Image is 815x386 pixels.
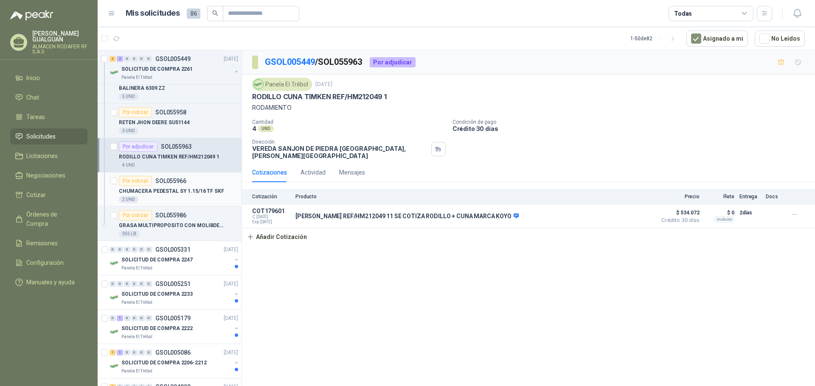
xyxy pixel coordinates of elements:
a: Por cotizarSOL055986GRASA MULTIPROPOSITO CON MOLIBDENO355 LB [98,207,242,241]
p: Condición de pago [452,119,812,125]
p: [PERSON_NAME] GUALGUAN [32,31,87,42]
span: 86 [187,8,200,19]
img: Company Logo [110,292,120,303]
p: SOL055986 [155,212,186,218]
p: COT179601 [252,208,290,214]
p: SOLICITUD DE COMPRA 2222 [121,325,193,333]
div: 0 [110,247,116,253]
p: Cotización [252,194,290,200]
p: GSOL005179 [155,315,191,321]
div: 3 UND [119,128,138,134]
a: Solicitudes [10,128,87,144]
a: GSOL005449 [265,57,315,67]
p: Producto [295,194,652,200]
div: Incluido [714,216,734,223]
p: Panela El Trébol [121,333,152,340]
p: [PERSON_NAME] REF/HM212049 11 SE COTIZA RODILLO + CUNA MARCA KOYO [295,213,519,220]
p: SOLICITUD DE COMPRA 2247 [121,256,193,264]
p: Panela El Trébol [121,74,152,81]
a: Licitaciones [10,148,87,164]
img: Company Logo [110,258,120,268]
div: 0 [131,350,138,355]
p: Panela El Trébol [121,265,152,272]
span: Cotizar [26,190,46,200]
span: Remisiones [26,239,58,248]
p: Panela El Trébol [121,299,152,306]
span: Manuales y ayuda [26,278,75,287]
p: Dirección [252,139,428,145]
div: 0 [110,315,116,321]
p: [DATE] [315,81,332,89]
p: SOLICITUD DE COMPRA 2206-2212 [121,359,207,367]
div: Por adjudicar [119,142,157,152]
div: Mensajes [339,168,365,177]
div: 1 [110,350,116,355]
a: 1 1 0 0 0 0 GSOL005086[DATE] Company LogoSOLICITUD DE COMPRA 2206-2212Panela El Trébol [110,347,240,375]
p: GSOL005251 [155,281,191,287]
a: Tareas [10,109,87,125]
img: Logo peakr [10,10,53,20]
a: Configuración [10,255,87,271]
p: $ 0 [705,208,734,218]
div: 0 [131,281,138,287]
a: 0 0 0 0 0 0 GSOL005251[DATE] Company LogoSOLICITUD DE COMPRA 2233Panela El Trébol [110,279,240,306]
p: 2 días [739,208,761,218]
div: Actividad [301,168,326,177]
p: RETEN JHON DEERE SU51144 [119,119,190,127]
div: 3 [110,56,116,62]
p: [DATE] [224,280,238,288]
p: SOL055963 [161,144,192,150]
div: 0 [146,247,152,253]
div: 0 [146,315,152,321]
span: Chat [26,93,39,102]
h1: Mis solicitudes [126,7,180,19]
a: Remisiones [10,235,87,251]
div: 0 [146,56,152,62]
a: Cotizar [10,187,87,203]
div: 0 [124,315,130,321]
div: 2 UND [119,196,138,203]
p: RODAMIENTO [252,103,805,112]
a: Negociaciones [10,167,87,183]
p: GSOL005331 [155,247,191,253]
div: Por cotizar [119,176,152,186]
span: Crédito 30 días [657,218,700,223]
p: VEREDA SANJON DE PIEDRA [GEOGRAPHIC_DATA] , [PERSON_NAME][GEOGRAPHIC_DATA] [252,145,428,159]
img: Company Logo [110,327,120,337]
div: 0 [124,350,130,355]
span: Inicio [26,73,40,83]
p: CHUMACERA PEDESTAL SY 1.15/16 TF SKF [119,187,224,195]
p: Entrega [739,194,761,200]
a: Chat [10,89,87,106]
div: 0 [131,56,138,62]
div: 1 - 50 de 82 [630,32,680,45]
a: 0 1 0 0 0 0 GSOL005179[DATE] Company LogoSOLICITUD DE COMPRA 2222Panela El Trébol [110,313,240,340]
p: SOL055966 [155,178,186,184]
p: / SOL055963 [265,56,363,69]
div: Todas [674,9,692,18]
span: Solicitudes [26,132,56,141]
div: 0 [138,315,145,321]
img: Company Logo [110,67,120,78]
div: 0 [131,247,138,253]
a: Manuales y ayuda [10,274,87,290]
p: Flete [705,194,734,200]
img: Company Logo [254,80,263,89]
span: Negociaciones [26,171,65,180]
div: 355 LB [119,230,140,237]
p: GSOL005086 [155,350,191,355]
div: 5 UND [119,93,138,100]
p: Panela El Trébol [121,368,152,375]
div: 0 [138,350,145,355]
p: ALMACEN RODAFER RF S.A.S [32,44,87,54]
div: 0 [117,281,123,287]
p: [DATE] [224,314,238,322]
div: Por cotizar [119,210,152,220]
p: Precio [657,194,700,200]
p: SOLICITUD DE COMPRA 2261 [121,65,193,73]
button: No Leídos [755,31,805,47]
div: 1 [117,350,123,355]
button: Añadir Cotización [242,228,312,245]
span: Licitaciones [26,151,58,161]
div: 0 [117,247,123,253]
